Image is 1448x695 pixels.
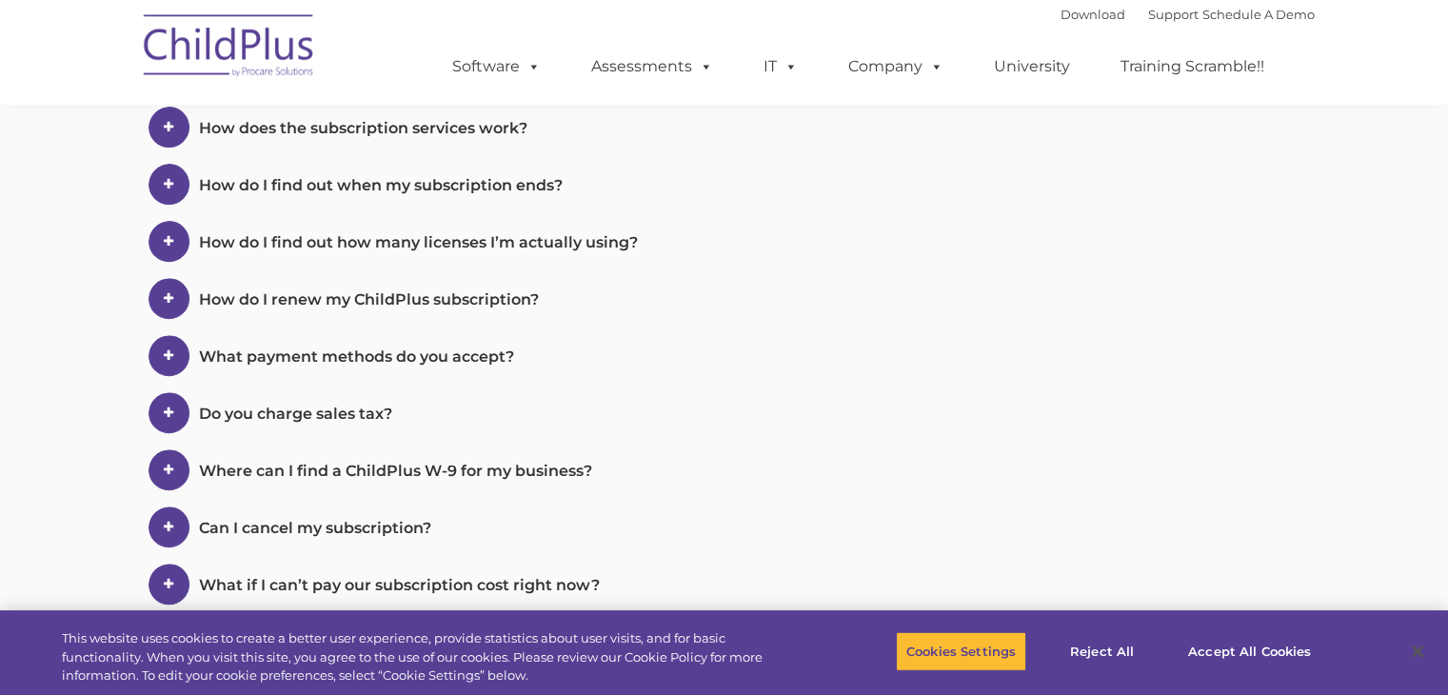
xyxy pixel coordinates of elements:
a: Company [829,48,962,86]
button: Cookies Settings [896,631,1026,671]
span: What payment methods do you accept? [199,347,514,366]
span: How does the subscription services work? [199,119,527,137]
a: Support [1148,7,1199,22]
a: Download [1061,7,1125,22]
a: Training Scramble!! [1101,48,1283,86]
a: Software [433,48,560,86]
span: How do I find out when my subscription ends? [199,176,563,194]
a: Schedule A Demo [1202,7,1315,22]
font: | [1061,7,1315,22]
img: ChildPlus by Procare Solutions [134,1,325,96]
span: How do I find out how many licenses I’m actually using? [199,233,638,251]
button: Close [1397,630,1438,672]
div: This website uses cookies to create a better user experience, provide statistics about user visit... [62,629,797,685]
a: University [975,48,1089,86]
span: Can I cancel my subscription? [199,519,431,537]
a: IT [744,48,817,86]
a: Assessments [572,48,732,86]
span: How do I renew my ChildPlus subscription? [199,290,539,308]
button: Reject All [1042,631,1161,671]
span: What if I can’t pay our subscription cost right now? [199,576,600,594]
span: Do you charge sales tax? [199,405,392,423]
span: Where can I find a ChildPlus W-9 for my business? [199,462,592,480]
button: Accept All Cookies [1178,631,1321,671]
